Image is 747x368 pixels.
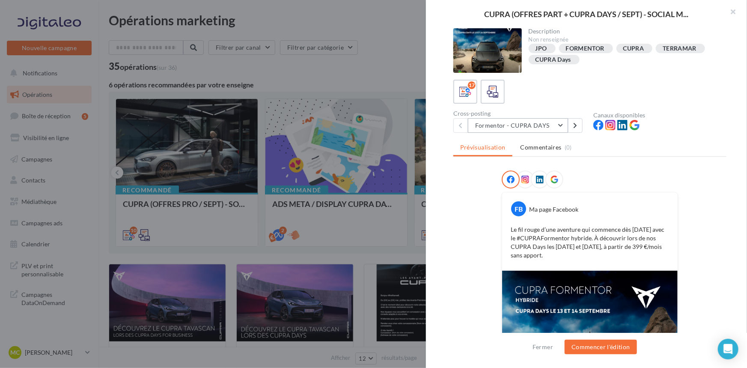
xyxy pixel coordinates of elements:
[529,28,720,34] div: Description
[565,144,572,151] span: (0)
[536,45,547,52] div: JPO
[521,143,562,152] span: Commentaires
[565,340,637,354] button: Commencer l'édition
[453,111,586,117] div: Cross-posting
[511,201,526,216] div: FB
[718,339,738,359] div: Open Intercom Messenger
[529,342,557,352] button: Fermer
[593,112,726,118] div: Canaux disponibles
[536,57,571,63] div: CUPRA Days
[663,45,696,52] div: TERRAMAR
[485,10,689,18] span: CUPRA (OFFRES PART + CUPRA DAYS / SEPT) - SOCIAL M...
[511,225,669,260] p: Le fil rouge d’une aventure qui commence dès [DATE] avec le #CUPRAFormentor hybride. À découvrir ...
[623,45,644,52] div: CUPRA
[468,81,476,89] div: 17
[529,205,578,214] div: Ma page Facebook
[566,45,604,52] div: FORMENTOR
[529,36,720,44] div: Non renseignée
[468,118,568,133] button: Formentor - CUPRA DAYS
